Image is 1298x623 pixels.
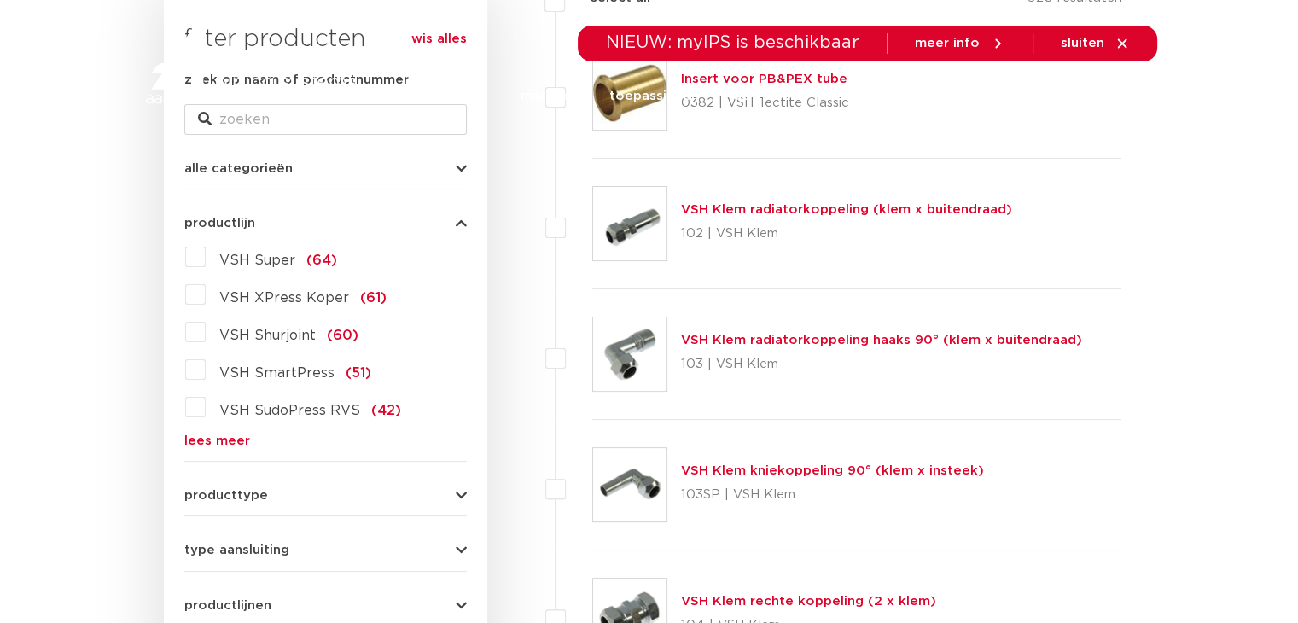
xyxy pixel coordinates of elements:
button: producttype [184,489,467,502]
span: (61) [360,291,387,305]
span: (64) [306,253,337,267]
a: producten [416,61,486,131]
a: VSH Klem radiatorkoppeling haaks 90° (klem x buitendraad) [681,334,1082,346]
img: Thumbnail for VSH Klem kniekoppeling 90° (klem x insteek) [593,448,666,521]
a: services [839,61,893,131]
span: meer info [915,37,980,49]
span: type aansluiting [184,544,289,556]
p: 103 | VSH Klem [681,351,1082,378]
span: (60) [327,329,358,342]
span: (51) [346,366,371,380]
span: VSH Shurjoint [219,329,316,342]
a: VSH Klem rechte koppeling (2 x klem) [681,595,936,608]
div: my IPS [1072,61,1089,131]
button: type aansluiting [184,544,467,556]
span: VSH XPress Koper [219,291,349,305]
a: toepassingen [608,61,698,131]
span: VSH SmartPress [219,366,335,380]
a: markten [520,61,574,131]
a: VSH Klem radiatorkoppeling (klem x buitendraad) [681,203,1012,216]
a: downloads [732,61,805,131]
img: Thumbnail for VSH Klem radiatorkoppeling (klem x buitendraad) [593,187,666,260]
p: 102 | VSH Klem [681,220,1012,247]
span: productlijn [184,217,255,230]
img: Thumbnail for VSH Klem radiatorkoppeling haaks 90° (klem x buitendraad) [593,317,666,391]
a: lees meer [184,434,467,447]
span: productlijnen [184,599,271,612]
button: productlijnen [184,599,467,612]
a: meer info [915,36,1005,51]
span: sluiten [1061,37,1104,49]
p: 103SP | VSH Klem [681,481,984,509]
button: productlijn [184,217,467,230]
span: VSH Super [219,253,295,267]
nav: Menu [416,61,987,131]
a: VSH Klem kniekoppeling 90° (klem x insteek) [681,464,984,477]
a: sluiten [1061,36,1130,51]
span: VSH SudoPress RVS [219,404,360,417]
span: alle categorieën [184,162,293,175]
span: producttype [184,489,268,502]
button: alle categorieën [184,162,467,175]
a: over ons [928,61,987,131]
span: NIEUW: myIPS is beschikbaar [606,34,859,51]
span: (42) [371,404,401,417]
